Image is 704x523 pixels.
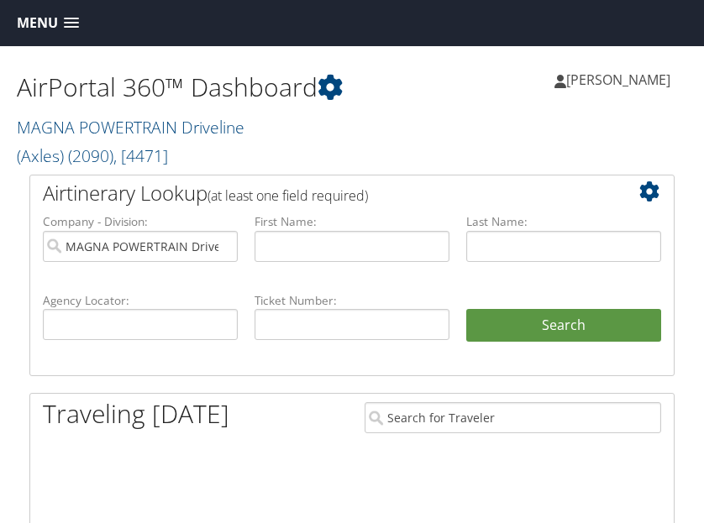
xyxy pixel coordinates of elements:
h1: AirPortal 360™ Dashboard [17,70,352,105]
span: (at least one field required) [208,186,368,205]
a: [PERSON_NAME] [554,55,687,105]
h1: Traveling [DATE] [43,396,229,431]
a: MAGNA POWERTRAIN Driveline (Axles) [17,116,244,167]
label: Last Name: [466,213,661,230]
label: Company - Division: [43,213,238,230]
a: Menu [8,9,87,37]
input: Search for Traveler [365,402,661,433]
span: , [ 4471 ] [113,144,168,167]
h2: Airtinerary Lookup [43,179,607,207]
label: Ticket Number: [255,292,449,309]
span: [PERSON_NAME] [566,71,670,89]
label: First Name: [255,213,449,230]
button: Search [466,309,661,343]
span: Menu [17,15,58,31]
span: ( 2090 ) [68,144,113,167]
label: Agency Locator: [43,292,238,309]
